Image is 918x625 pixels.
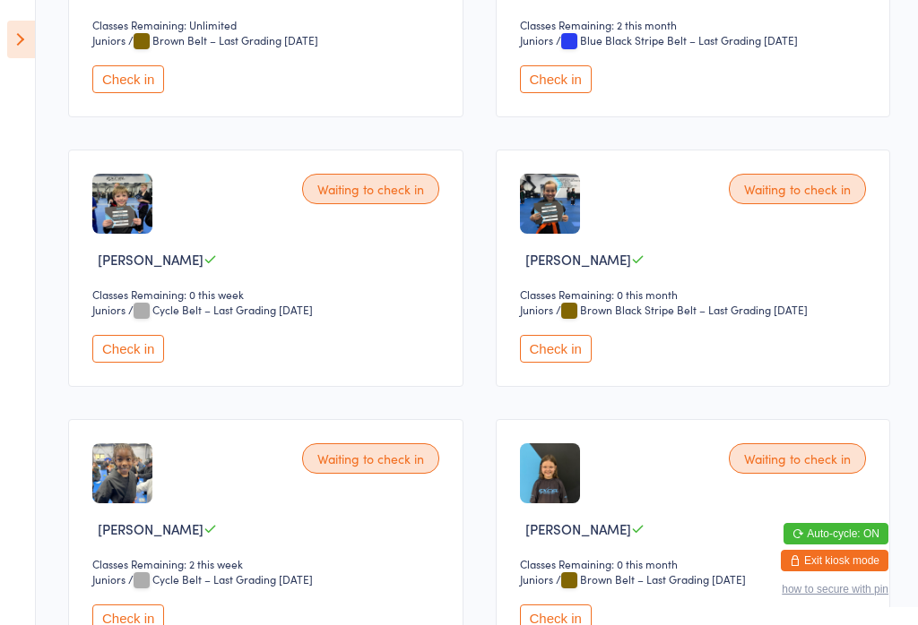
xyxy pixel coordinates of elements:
[520,17,872,32] div: Classes Remaining: 2 this month
[520,174,580,234] img: image1623428168.png
[128,302,313,317] span: / Cycle Belt – Last Grading [DATE]
[92,571,126,586] div: Juniors
[520,556,872,571] div: Classes Remaining: 0 this month
[520,32,553,47] div: Juniors
[128,571,313,586] span: / Cycle Belt – Last Grading [DATE]
[92,174,152,234] img: image1644624320.png
[729,174,866,204] div: Waiting to check in
[92,556,445,571] div: Classes Remaining: 2 this week
[92,287,445,302] div: Classes Remaining: 0 this week
[92,443,152,503] img: image1644698517.png
[729,443,866,474] div: Waiting to check in
[302,443,439,474] div: Waiting to check in
[781,550,888,571] button: Exit kiosk mode
[98,250,204,269] span: [PERSON_NAME]
[520,443,580,503] img: image1682357999.png
[520,302,553,317] div: Juniors
[520,571,553,586] div: Juniors
[556,32,798,47] span: / Blue Black Stripe Belt – Last Grading [DATE]
[98,519,204,538] span: [PERSON_NAME]
[92,302,126,317] div: Juniors
[520,287,872,302] div: Classes Remaining: 0 this month
[92,17,445,32] div: Classes Remaining: Unlimited
[520,335,592,363] button: Check in
[302,174,439,204] div: Waiting to check in
[782,583,888,595] button: how to secure with pin
[92,65,164,93] button: Check in
[92,32,126,47] div: Juniors
[128,32,318,47] span: / Brown Belt – Last Grading [DATE]
[525,519,631,538] span: [PERSON_NAME]
[520,65,592,93] button: Check in
[92,335,164,363] button: Check in
[525,250,631,269] span: [PERSON_NAME]
[556,302,808,317] span: / Brown Black Stripe Belt – Last Grading [DATE]
[784,523,888,544] button: Auto-cycle: ON
[556,571,746,586] span: / Brown Belt – Last Grading [DATE]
